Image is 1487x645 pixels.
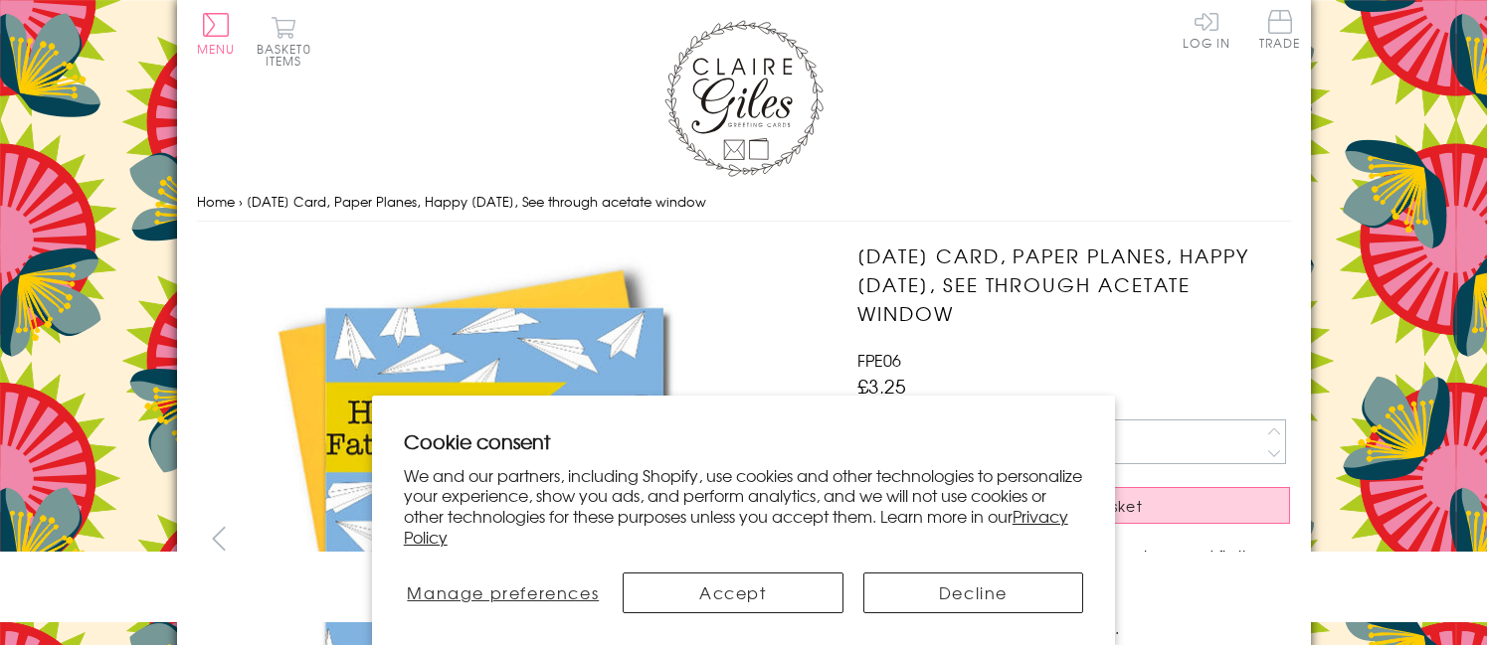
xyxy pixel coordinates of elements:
button: prev [197,516,242,561]
h2: Cookie consent [404,427,1084,455]
a: Trade [1259,10,1301,53]
button: Manage preferences [404,572,603,613]
img: Claire Giles Greetings Cards [664,20,824,177]
span: 0 items [266,40,311,70]
span: Trade [1259,10,1301,49]
a: Log In [1183,10,1230,49]
span: › [239,192,243,211]
span: [DATE] Card, Paper Planes, Happy [DATE], See through acetate window [247,192,706,211]
button: Basket0 items [257,16,311,67]
button: Decline [863,572,1084,613]
button: Accept [623,572,843,613]
h1: [DATE] Card, Paper Planes, Happy [DATE], See through acetate window [857,242,1290,327]
span: Manage preferences [407,580,599,604]
span: £3.25 [857,372,906,400]
p: We and our partners, including Shopify, use cookies and other technologies to personalize your ex... [404,465,1084,548]
nav: breadcrumbs [197,182,1291,223]
button: Menu [197,13,236,55]
a: Home [197,192,235,211]
a: Privacy Policy [404,504,1068,549]
span: Menu [197,40,236,58]
span: FPE06 [857,348,901,372]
